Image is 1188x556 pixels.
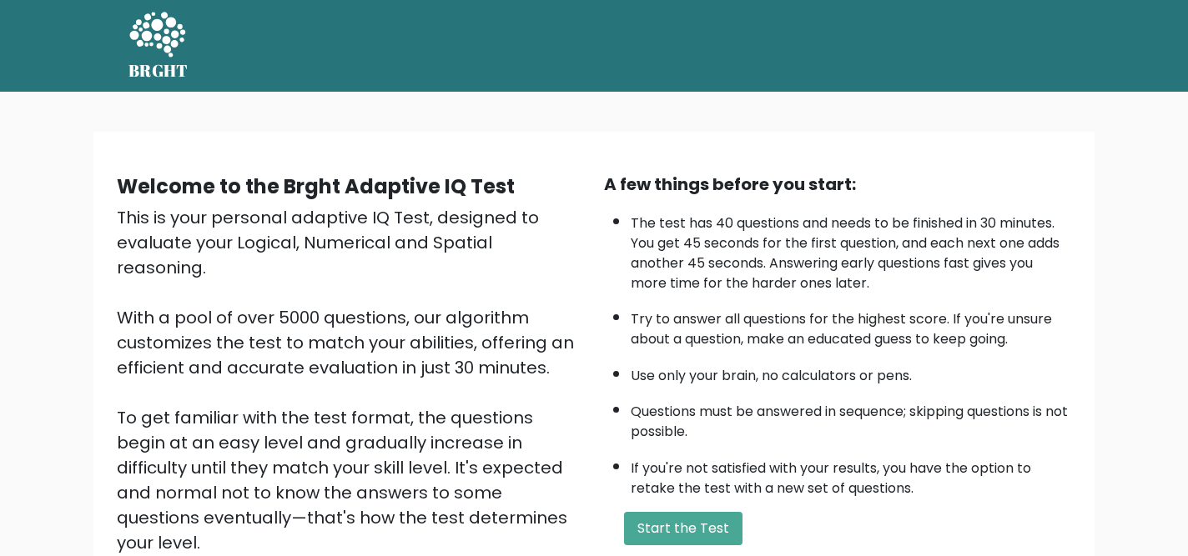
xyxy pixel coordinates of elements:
li: Use only your brain, no calculators or pens. [631,358,1071,386]
h5: BRGHT [128,61,189,81]
b: Welcome to the Brght Adaptive IQ Test [117,173,515,200]
a: BRGHT [128,7,189,85]
li: The test has 40 questions and needs to be finished in 30 minutes. You get 45 seconds for the firs... [631,205,1071,293]
li: Try to answer all questions for the highest score. If you're unsure about a question, make an edu... [631,301,1071,349]
li: Questions must be answered in sequence; skipping questions is not possible. [631,393,1071,442]
button: Start the Test [624,512,742,545]
div: A few things before you start: [604,172,1071,197]
li: If you're not satisfied with your results, you have the option to retake the test with a new set ... [631,450,1071,498]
